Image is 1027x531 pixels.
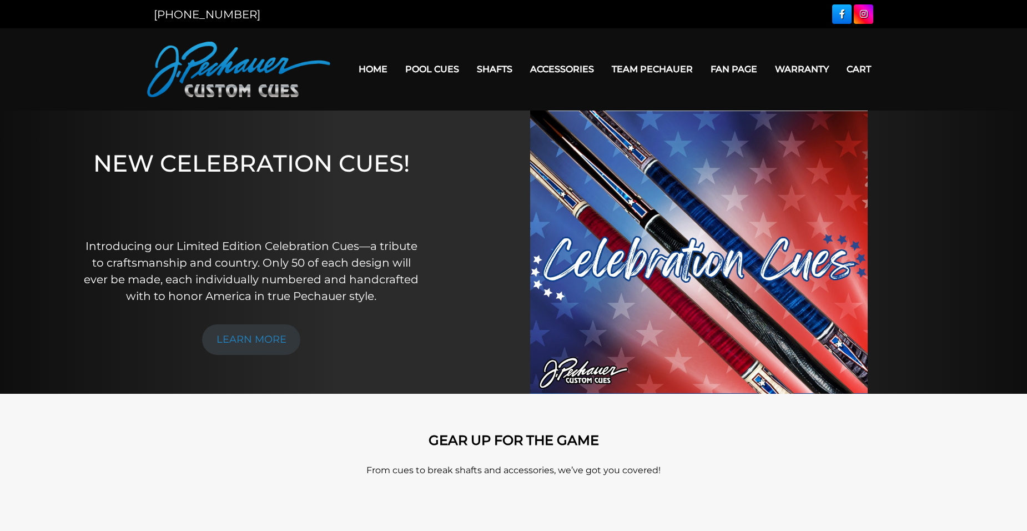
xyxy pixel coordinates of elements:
[429,432,599,448] strong: GEAR UP FOR THE GAME
[154,8,260,21] a: [PHONE_NUMBER]
[202,324,301,355] a: LEARN MORE
[766,55,838,83] a: Warranty
[521,55,603,83] a: Accessories
[147,42,330,97] img: Pechauer Custom Cues
[603,55,702,83] a: Team Pechauer
[702,55,766,83] a: Fan Page
[468,55,521,83] a: Shafts
[350,55,396,83] a: Home
[396,55,468,83] a: Pool Cues
[838,55,880,83] a: Cart
[83,238,420,304] p: Introducing our Limited Edition Celebration Cues—a tribute to craftsmanship and country. Only 50 ...
[83,149,420,222] h1: NEW CELEBRATION CUES!
[197,464,830,477] p: From cues to break shafts and accessories, we’ve got you covered!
